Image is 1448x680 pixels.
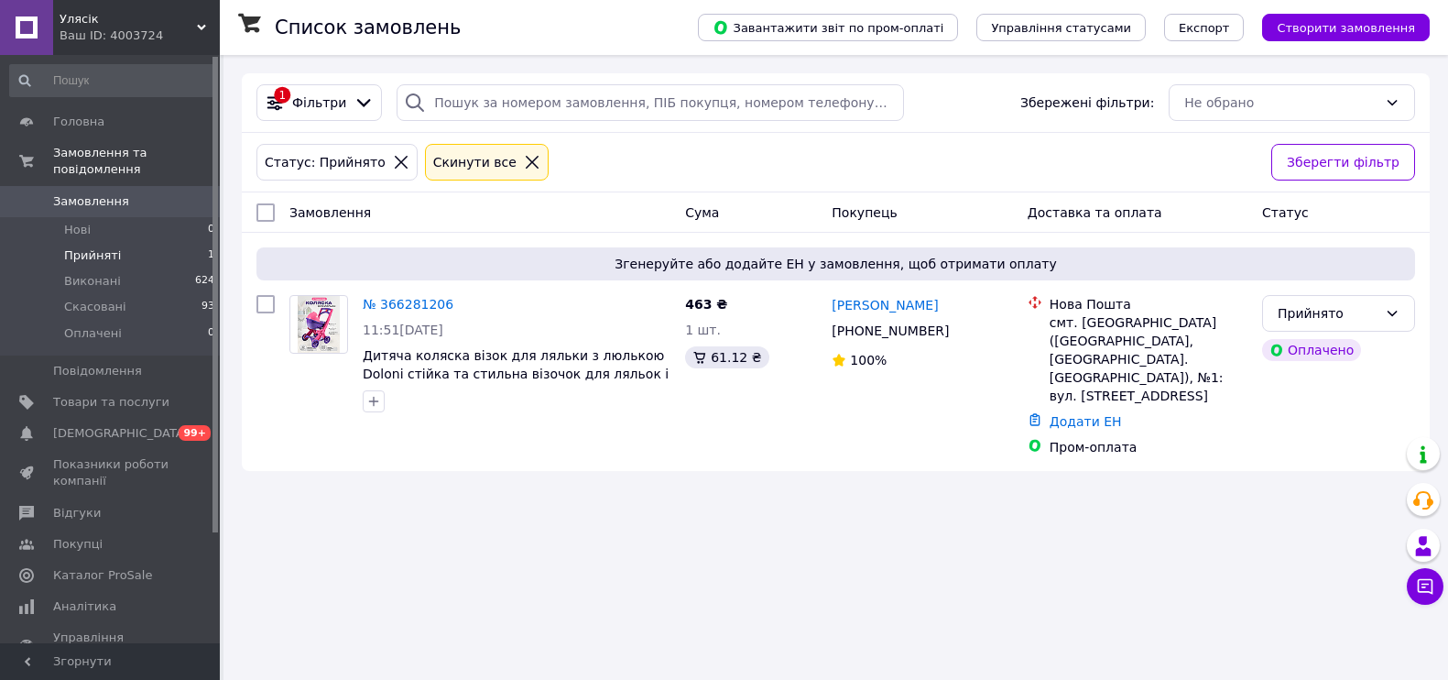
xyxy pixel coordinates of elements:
span: Статус [1262,205,1309,220]
button: Експорт [1164,14,1245,41]
div: 61.12 ₴ [685,346,768,368]
span: Замовлення [289,205,371,220]
div: Не обрано [1184,93,1377,113]
div: Пром-оплата [1050,438,1247,456]
span: Аналітика [53,598,116,615]
span: Збережені фільтри: [1020,93,1154,112]
span: Управління сайтом [53,630,169,663]
span: Доставка та оплата [1028,205,1162,220]
a: № 366281206 [363,297,453,312]
span: Каталог ProSale [53,567,152,584]
a: Фото товару [289,295,348,354]
span: Фільтри [292,93,346,112]
input: Пошук [9,64,216,97]
span: 99+ [179,425,211,441]
span: Експорт [1179,21,1230,35]
span: Прийняті [64,247,121,264]
span: 463 ₴ [685,297,727,312]
div: Нова Пошта [1050,295,1247,313]
span: Оплачені [64,325,122,342]
div: смт. [GEOGRAPHIC_DATA] ([GEOGRAPHIC_DATA], [GEOGRAPHIC_DATA]. [GEOGRAPHIC_DATA]), №1: вул. [STREE... [1050,313,1247,405]
span: Управління статусами [991,21,1131,35]
span: Відгуки [53,505,101,521]
span: [DEMOGRAPHIC_DATA] [53,425,189,442]
span: 11:51[DATE] [363,323,443,337]
h1: Список замовлень [275,16,461,38]
span: Товари та послуги [53,394,169,411]
div: [PHONE_NUMBER] [828,318,953,344]
span: Головна [53,114,104,130]
a: [PERSON_NAME] [832,296,938,314]
a: Створити замовлення [1244,19,1430,34]
button: Створити замовлення [1262,14,1430,41]
div: Cкинути все [430,152,520,172]
span: Замовлення [53,193,129,210]
a: Дитяча коляска візок для ляльки з люлькою Doloni стійка та стильна візочок для ляльок і пупса з к... [363,348,669,400]
span: 1 шт. [685,323,721,337]
span: 624 [195,273,214,290]
img: Фото товару [298,296,341,353]
span: Улясік [60,11,197,27]
button: Чат з покупцем [1407,568,1443,605]
input: Пошук за номером замовлення, ПІБ покупця, номером телефону, Email, номером накладної [397,84,903,121]
button: Зберегти фільтр [1271,144,1415,181]
div: Прийнято [1278,303,1377,324]
span: Замовлення та повідомлення [53,145,220,178]
span: 93 [201,299,214,315]
span: Завантажити звіт по пром-оплаті [713,19,943,36]
span: Зберегти фільтр [1287,152,1399,172]
span: Виконані [64,273,121,290]
span: Покупець [832,205,897,220]
span: Згенеруйте або додайте ЕН у замовлення, щоб отримати оплату [264,255,1408,273]
span: Покупці [53,536,103,553]
span: Cума [685,205,719,220]
span: Повідомлення [53,363,142,379]
span: Створити замовлення [1277,21,1415,35]
span: 100% [850,353,887,367]
button: Завантажити звіт по пром-оплаті [698,14,958,41]
span: Нові [64,222,91,238]
span: Скасовані [64,299,126,315]
div: Ваш ID: 4003724 [60,27,220,44]
span: 0 [208,325,214,342]
button: Управління статусами [976,14,1146,41]
span: Показники роботи компанії [53,456,169,489]
span: 1 [208,247,214,264]
a: Додати ЕН [1050,414,1122,429]
div: Оплачено [1262,339,1361,361]
span: 0 [208,222,214,238]
div: Статус: Прийнято [261,152,389,172]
